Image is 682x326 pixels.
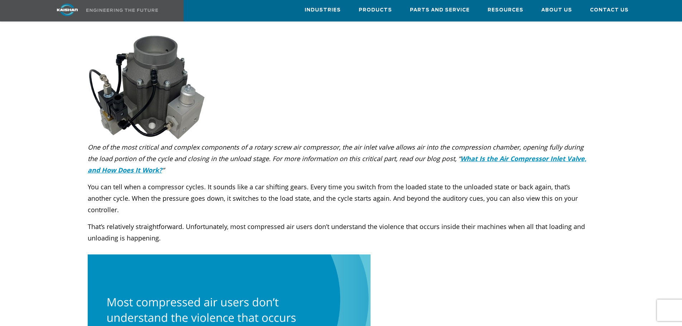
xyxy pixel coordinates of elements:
a: Products [359,0,392,20]
img: Engineering the future [86,9,158,12]
span: Products [359,6,392,14]
a: Parts and Service [410,0,470,20]
a: About Us [541,0,572,20]
span: Contact Us [590,6,629,14]
span: Industries [305,6,341,14]
a: Resources [488,0,523,20]
a: Contact Us [590,0,629,20]
i: One of the most critical and complex components of a rotary screw air compressor, the air inlet v... [88,143,584,163]
span: Parts and Service [410,6,470,14]
img: Inlet_Final (2) [88,35,206,140]
i: ” [159,166,164,174]
a: ? [159,166,162,174]
span: About Us [541,6,572,14]
p: You can tell when a compressor cycles. It sounds like a car shifting gears. Every time you switch... [88,181,595,215]
p: That’s relatively straightforward. Unfortunately, most compressed air users don’t understand the ... [88,221,595,244]
img: kaishan logo [40,4,94,16]
span: Resources [488,6,523,14]
a: Industries [305,0,341,20]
